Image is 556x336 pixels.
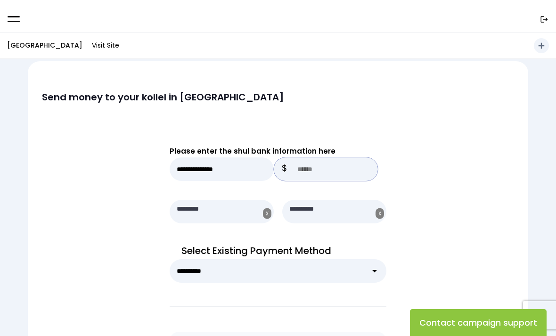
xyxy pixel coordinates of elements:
p: Please enter the shul bank information here [170,145,386,157]
a: Visit Site [87,36,124,55]
i: add [537,41,546,50]
button: X [376,208,384,219]
button: Contact campaign support [410,309,547,336]
p: [GEOGRAPHIC_DATA] [7,40,82,51]
p: $ [274,157,295,181]
p: Send money to your kollel in [GEOGRAPHIC_DATA] [42,90,491,105]
p: Select Existing Payment Method [170,242,386,259]
button: X [263,208,271,219]
button: add [534,38,549,53]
